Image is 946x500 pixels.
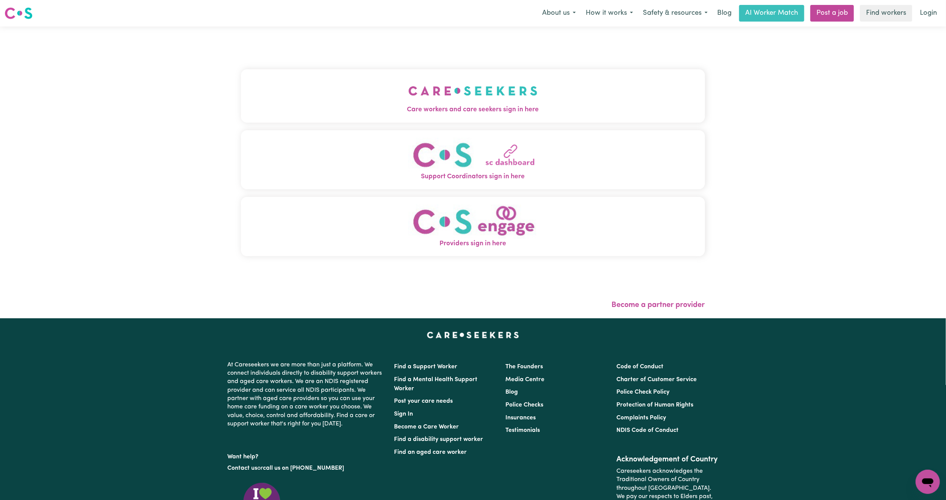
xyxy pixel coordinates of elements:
a: Become a partner provider [612,301,705,309]
img: Careseekers logo [5,6,33,20]
a: Testimonials [505,427,540,433]
a: Find workers [860,5,912,22]
a: Charter of Customer Service [616,377,697,383]
iframe: Button to launch messaging window, conversation in progress [916,470,940,494]
a: Code of Conduct [616,364,663,370]
a: NDIS Code of Conduct [616,427,679,433]
a: Login [915,5,941,22]
button: Safety & resources [638,5,713,21]
button: Care workers and care seekers sign in here [241,69,705,122]
a: Insurances [505,415,536,421]
span: Providers sign in here [241,239,705,249]
a: Careseekers home page [427,332,519,338]
p: Want help? [228,450,385,461]
a: The Founders [505,364,543,370]
a: Find a disability support worker [394,436,483,442]
a: Post your care needs [394,398,453,404]
span: Support Coordinators sign in here [241,172,705,182]
p: or [228,461,385,475]
a: Blog [713,5,736,22]
button: Providers sign in here [241,197,705,256]
a: Blog [505,389,518,395]
button: About us [537,5,581,21]
button: Support Coordinators sign in here [241,130,705,190]
a: Sign In [394,411,413,417]
a: Find an aged care worker [394,449,467,455]
a: Become a Care Worker [394,424,459,430]
button: How it works [581,5,638,21]
a: Careseekers logo [5,5,33,22]
a: call us on [PHONE_NUMBER] [263,465,344,471]
a: Protection of Human Rights [616,402,693,408]
a: Contact us [228,465,258,471]
a: Find a Support Worker [394,364,458,370]
span: Care workers and care seekers sign in here [241,105,705,115]
a: AI Worker Match [739,5,804,22]
a: Police Check Policy [616,389,669,395]
a: Find a Mental Health Support Worker [394,377,478,392]
p: At Careseekers we are more than just a platform. We connect individuals directly to disability su... [228,358,385,431]
a: Police Checks [505,402,543,408]
a: Complaints Policy [616,415,666,421]
a: Media Centre [505,377,544,383]
h2: Acknowledgement of Country [616,455,718,464]
a: Post a job [810,5,854,22]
